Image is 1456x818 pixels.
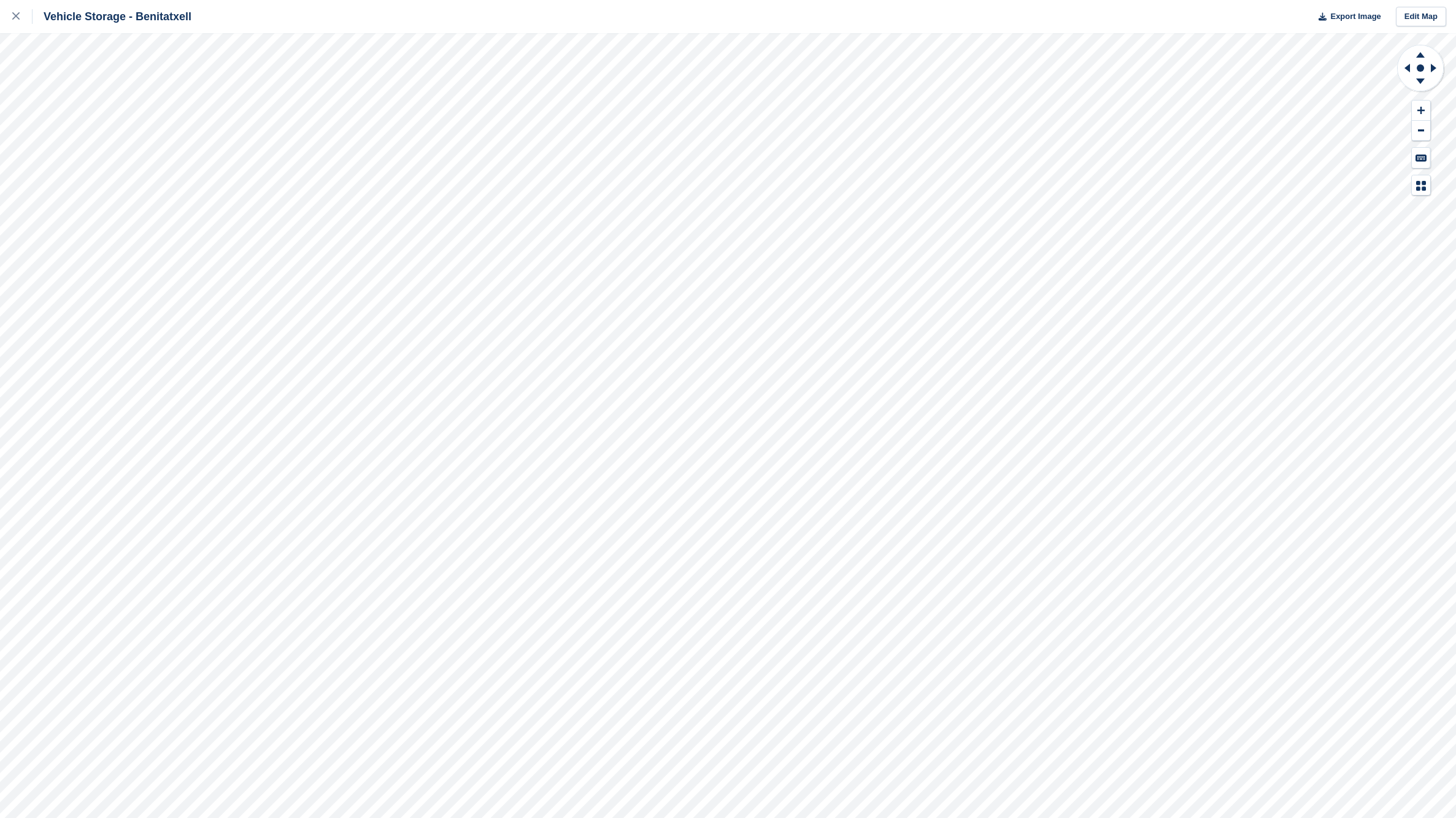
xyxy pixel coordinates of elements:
a: Edit Map [1396,7,1446,27]
button: Zoom Out [1412,121,1430,141]
button: Zoom In [1412,101,1430,121]
span: Export Image [1330,10,1381,23]
div: Vehicle Storage - Benitatxell [33,9,191,24]
button: Keyboard Shortcuts [1412,148,1430,168]
button: Map Legend [1412,175,1430,196]
button: Export Image [1311,7,1381,27]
